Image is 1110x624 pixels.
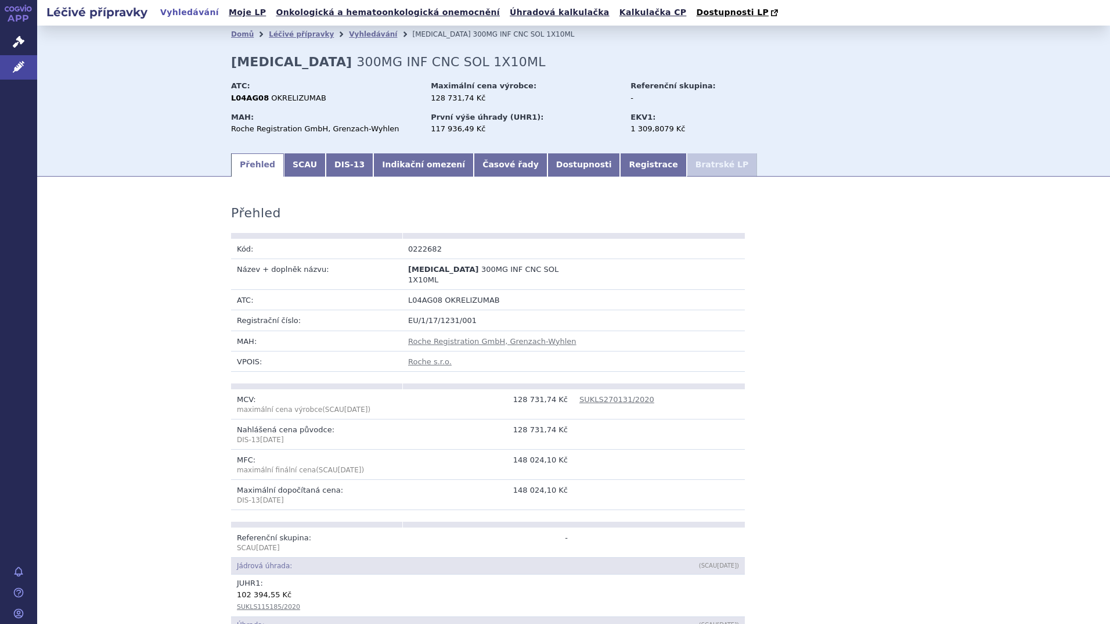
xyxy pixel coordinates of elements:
[231,528,402,558] td: Referenční skupina:
[431,113,543,121] strong: První výše úhrady (UHR1):
[356,55,545,69] span: 300MG INF CNC SOL 1X10ML
[408,265,478,274] span: [MEDICAL_DATA]
[373,153,474,177] a: Indikační omezení
[231,290,402,310] td: ATC:
[237,543,397,553] p: SCAU
[630,81,715,90] strong: Referenční skupina:
[620,153,686,177] a: Registrace
[231,113,254,121] strong: MAH:
[402,389,574,419] td: 128 731,74 Kč
[402,480,574,510] td: 148 024,10 Kč
[696,8,769,17] span: Dostupnosti LP
[231,575,745,616] td: JUHR :
[237,603,300,611] a: SUKLS115185/2020
[630,113,655,121] strong: EKV1:
[506,5,613,20] a: Úhradová kalkulačka
[272,5,503,20] a: Onkologická a hematoonkologická onemocnění
[473,30,575,38] span: 300MG INF CNC SOL 1X10ML
[237,496,397,505] p: DIS-13
[408,296,442,304] span: L04AG08
[231,450,402,480] td: MFC:
[237,435,397,445] p: DIS-13
[630,93,761,103] div: -
[474,153,547,177] a: Časové řady
[630,124,761,134] div: 1 309,8079 Kč
[412,30,470,38] span: [MEDICAL_DATA]
[402,450,574,480] td: 148 024,10 Kč
[231,259,402,289] td: Název + doplněk názvu:
[408,265,558,284] span: 300MG INF CNC SOL 1X10ML
[408,357,452,366] a: Roche s.r.o.
[255,579,260,587] span: 1
[402,239,574,259] td: 0222682
[326,153,373,177] a: DIS-13
[237,406,370,414] span: (SCAU )
[344,406,368,414] span: [DATE]
[231,124,420,134] div: Roche Registration GmbH, Grenzach-Wyhlen
[271,94,326,102] span: OKRELIZUMAB
[237,406,322,414] span: maximální cena výrobce
[225,5,269,20] a: Moje LP
[231,310,402,331] td: Registrační číslo:
[231,30,254,38] a: Domů
[349,30,397,38] a: Vyhledávání
[231,81,250,90] strong: ATC:
[256,544,280,552] span: [DATE]
[231,153,284,177] a: Přehled
[231,480,402,510] td: Maximální dopočítaná cena:
[37,4,157,20] h2: Léčivé přípravky
[231,558,574,575] td: Jádrová úhrada:
[231,331,402,351] td: MAH:
[431,124,619,134] div: 117 936,49 Kč
[237,465,397,475] p: maximální finální cena
[231,351,402,371] td: VPOIS:
[402,528,574,558] td: -
[260,436,284,444] span: [DATE]
[237,589,739,600] div: 102 394,55 Kč
[231,55,352,69] strong: [MEDICAL_DATA]
[231,419,402,450] td: Nahlášená cena původce:
[231,389,402,419] td: MCV:
[284,153,326,177] a: SCAU
[431,93,619,103] div: 128 731,74 Kč
[231,239,402,259] td: Kód:
[157,5,222,20] a: Vyhledávání
[316,466,364,474] span: (SCAU )
[231,206,281,221] h3: Přehled
[408,337,576,346] a: Roche Registration GmbH, Grenzach-Wyhlen
[445,296,500,304] span: OKRELIZUMAB
[402,419,574,450] td: 128 731,74 Kč
[260,496,284,504] span: [DATE]
[579,395,654,404] a: SUKLS270131/2020
[717,562,737,569] span: [DATE]
[693,5,784,21] a: Dostupnosti LP
[231,94,269,102] strong: L04AG08
[338,466,362,474] span: [DATE]
[402,310,745,331] td: EU/1/17/1231/001
[547,153,621,177] a: Dostupnosti
[431,81,536,90] strong: Maximální cena výrobce:
[699,562,739,569] span: (SCAU )
[616,5,690,20] a: Kalkulačka CP
[269,30,334,38] a: Léčivé přípravky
